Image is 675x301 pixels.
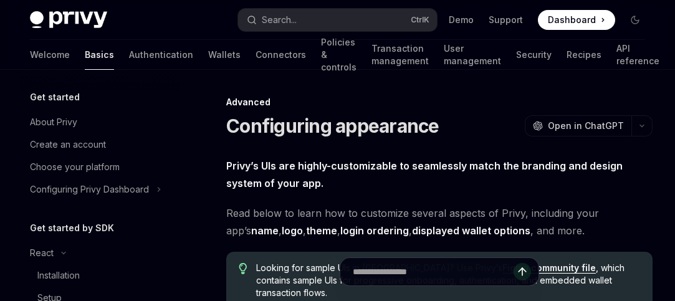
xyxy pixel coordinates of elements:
a: Choose your platform [20,156,180,178]
h5: Get started by SDK [30,221,114,236]
button: Toggle dark mode [625,10,645,30]
button: Search...CtrlK [238,9,436,31]
a: API reference [616,40,659,70]
a: name [251,224,279,237]
a: Installation [20,264,180,287]
a: User management [444,40,501,70]
a: Authentication [129,40,193,70]
span: Ctrl K [411,15,429,25]
div: React [30,246,54,260]
span: Dashboard [548,14,596,26]
a: Connectors [256,40,306,70]
div: About Privy [30,115,77,130]
button: Open in ChatGPT [525,115,631,136]
a: Wallets [208,40,241,70]
a: logo [282,224,303,237]
div: Choose your platform [30,160,120,174]
a: Support [489,14,523,26]
div: Installation [37,268,80,283]
a: Welcome [30,40,70,70]
h5: Get started [30,90,80,105]
img: dark logo [30,11,107,29]
a: Transaction management [371,40,429,70]
a: Demo [449,14,474,26]
a: Create an account [20,133,180,156]
div: Configuring Privy Dashboard [30,182,149,197]
span: Open in ChatGPT [548,120,624,132]
div: Search... [262,12,297,27]
a: theme [306,224,337,237]
a: Dashboard [538,10,615,30]
div: Create an account [30,137,106,152]
strong: Privy’s UIs are highly-customizable to seamlessly match the branding and design system of your app. [226,160,623,189]
a: About Privy [20,111,180,133]
span: Read below to learn how to customize several aspects of Privy, including your app’s , , , , , and... [226,204,653,239]
h1: Configuring appearance [226,115,439,137]
a: login ordering [340,224,409,237]
a: Policies & controls [321,40,357,70]
a: Basics [85,40,114,70]
a: Security [516,40,552,70]
a: Recipes [567,40,601,70]
button: Send message [514,263,531,280]
a: displayed wallet options [412,224,530,237]
div: Advanced [226,96,653,108]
